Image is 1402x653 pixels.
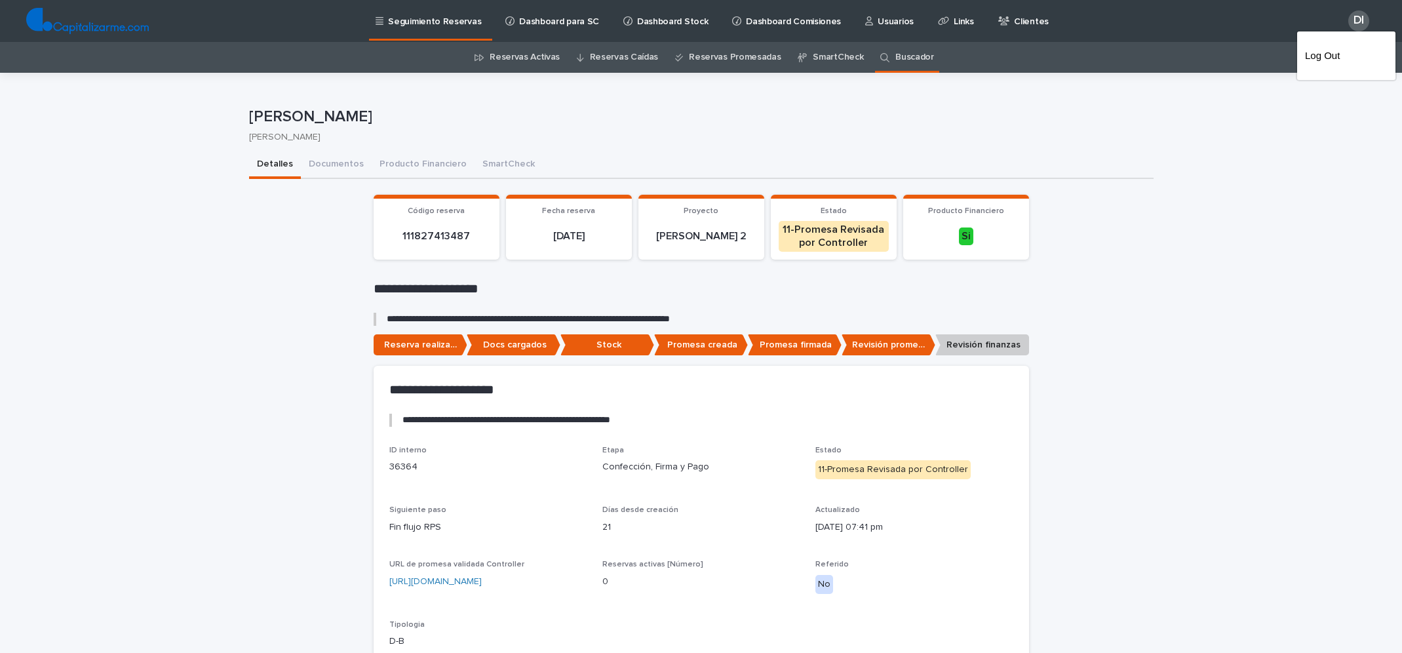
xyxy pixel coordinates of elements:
p: Promesa firmada [748,334,842,356]
a: Reservas Activas [490,42,560,73]
a: [URL][DOMAIN_NAME] [389,577,482,586]
span: Reservas activas [Número] [602,561,703,568]
span: Referido [815,561,849,568]
div: 11-Promesa Revisada por Controller [815,460,971,479]
span: Código reserva [408,207,465,215]
p: Revisión promesa [842,334,935,356]
p: [PERSON_NAME] [249,132,1143,143]
button: SmartCheck [475,151,543,179]
p: 36364 [389,460,587,474]
p: 21 [602,521,800,534]
p: Stock [560,334,654,356]
a: SmartCheck [813,42,863,73]
p: Revisión finanzas [935,334,1029,356]
span: URL de promesa validada Controller [389,561,524,568]
p: Confección, Firma y Pago [602,460,800,474]
span: Estado [815,446,842,454]
a: Reservas Caídas [590,42,658,73]
p: Fin flujo RPS [389,521,587,534]
button: Detalles [249,151,301,179]
div: No [815,575,833,594]
a: Buscador [895,42,934,73]
p: [DATE] [514,230,624,243]
span: Tipologia [389,621,425,629]
p: Docs cargados [467,334,560,356]
span: Siguiente paso [389,506,446,514]
div: Si [959,228,973,245]
p: [PERSON_NAME] [249,108,1148,127]
span: Días desde creación [602,506,678,514]
span: Estado [821,207,847,215]
button: Producto Financiero [372,151,475,179]
p: [PERSON_NAME] 2 [646,230,756,243]
span: Etapa [602,446,624,454]
p: Reserva realizada [374,334,467,356]
div: 11-Promesa Revisada por Controller [779,221,889,251]
span: Actualizado [815,506,860,514]
p: Promesa creada [654,334,748,356]
span: Fecha reserva [542,207,595,215]
span: Proyecto [684,207,718,215]
p: 0 [602,575,800,589]
p: [DATE] 07:41 pm [815,521,1013,534]
a: Log Out [1305,45,1388,67]
button: Documentos [301,151,372,179]
span: ID interno [389,446,427,454]
p: 111827413487 [381,230,492,243]
span: Producto Financiero [928,207,1004,215]
a: Reservas Promesadas [689,42,781,73]
p: D-B [389,635,587,648]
